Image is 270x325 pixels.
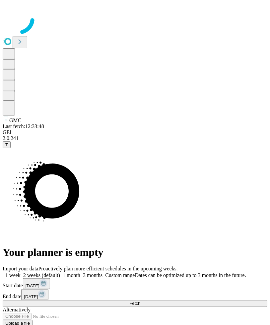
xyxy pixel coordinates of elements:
[23,272,60,278] span: 2 weeks (default)
[63,272,80,278] span: 1 month
[129,301,140,306] span: Fetch
[26,283,39,288] span: [DATE]
[3,123,44,129] span: Last fetch: 12:33:48
[3,278,267,289] div: Start date
[3,246,267,258] h1: Your planner is empty
[21,289,48,300] button: [DATE]
[3,129,267,135] div: GEI
[3,307,31,313] span: Alternatively
[5,272,21,278] span: 1 week
[9,117,21,123] span: GMC
[3,266,38,271] span: Import your data
[5,142,8,147] span: T
[23,278,50,289] button: [DATE]
[24,294,38,299] span: [DATE]
[3,300,267,307] button: Fetch
[38,266,178,271] span: Proactively plan more efficient schedules in the upcoming weeks.
[105,272,135,278] span: Custom range
[3,141,11,148] button: T
[83,272,102,278] span: 3 months
[3,135,267,141] div: 2.0.241
[135,272,246,278] span: Dates can be optimized up to 3 months in the future.
[3,289,267,300] div: End date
